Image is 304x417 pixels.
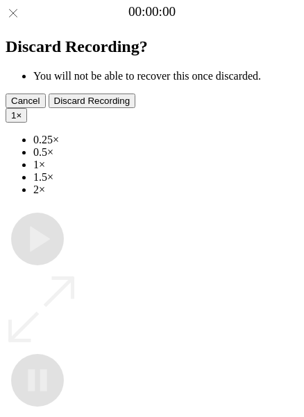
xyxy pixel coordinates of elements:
[33,159,298,171] li: 1×
[33,184,298,196] li: 2×
[49,94,136,108] button: Discard Recording
[6,108,27,123] button: 1×
[6,94,46,108] button: Cancel
[33,146,298,159] li: 0.5×
[128,4,176,19] a: 00:00:00
[33,171,298,184] li: 1.5×
[6,37,298,56] h2: Discard Recording?
[33,70,298,82] li: You will not be able to recover this once discarded.
[33,134,298,146] li: 0.25×
[11,110,16,121] span: 1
